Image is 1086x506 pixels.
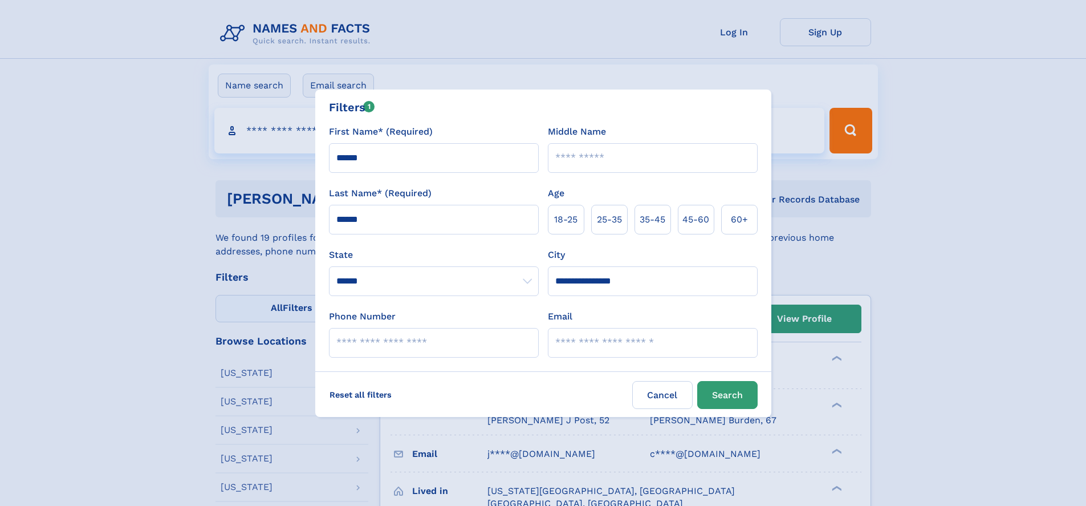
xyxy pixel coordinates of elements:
[548,248,565,262] label: City
[329,125,433,139] label: First Name* (Required)
[548,310,572,323] label: Email
[329,187,432,200] label: Last Name* (Required)
[554,213,577,226] span: 18‑25
[548,187,564,200] label: Age
[632,381,693,409] label: Cancel
[682,213,709,226] span: 45‑60
[322,381,399,408] label: Reset all filters
[329,310,396,323] label: Phone Number
[548,125,606,139] label: Middle Name
[697,381,758,409] button: Search
[597,213,622,226] span: 25‑35
[731,213,748,226] span: 60+
[329,99,375,116] div: Filters
[329,248,539,262] label: State
[640,213,665,226] span: 35‑45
